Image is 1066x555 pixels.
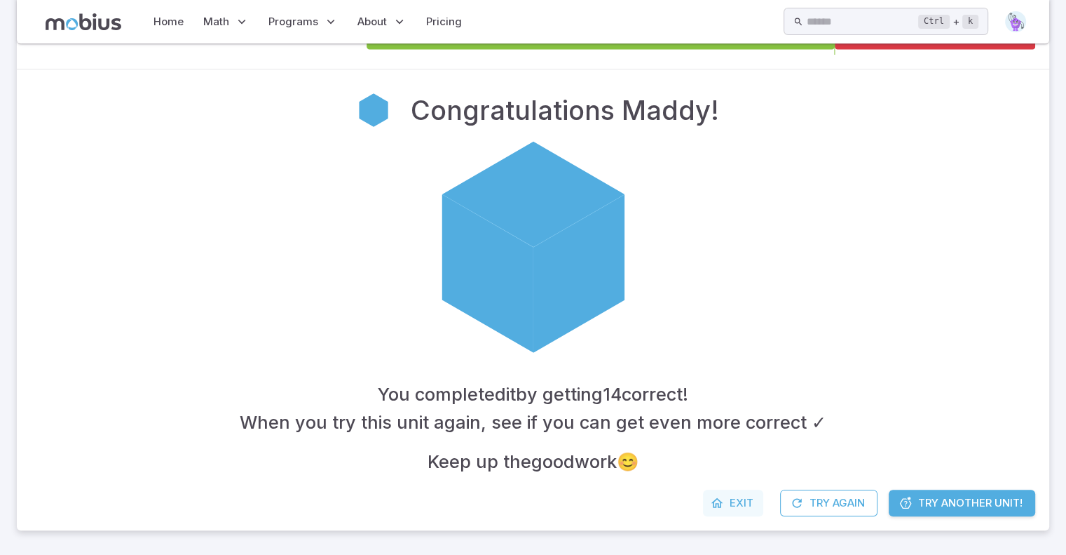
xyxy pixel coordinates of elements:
a: Try Another Unit! [889,490,1035,516]
span: Math [203,14,229,29]
span: Exit [730,495,753,511]
span: About [357,14,387,29]
h4: When you try this unit again, see if you can get even more correct ✓ [240,408,826,436]
span: Programs [268,14,318,29]
a: Home [149,6,188,38]
div: + [918,13,978,30]
h2: Congratulations Maddy! [411,91,719,130]
kbd: k [962,15,978,29]
span: Try Another Unit! [918,495,1023,511]
button: Try Again [780,490,877,516]
a: Pricing [422,6,466,38]
h4: Keep up the good work 😊 [428,448,639,476]
a: Exit [703,490,763,516]
kbd: Ctrl [918,15,950,29]
img: pentagon.svg [1005,11,1026,32]
h4: You completed it by getting 14 correct ! [378,380,688,408]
